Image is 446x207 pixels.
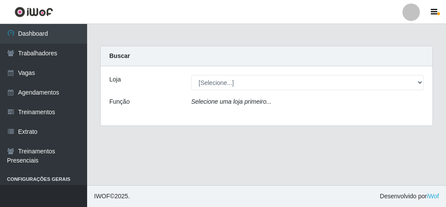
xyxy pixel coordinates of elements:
span: © 2025 . [94,192,130,201]
strong: Buscar [109,52,130,59]
a: iWof [427,193,439,200]
i: Selecione uma loja primeiro... [191,98,271,105]
span: Desenvolvido por [380,192,439,201]
label: Função [109,97,130,106]
span: IWOF [94,193,110,200]
img: CoreUI Logo [14,7,53,17]
label: Loja [109,75,121,84]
